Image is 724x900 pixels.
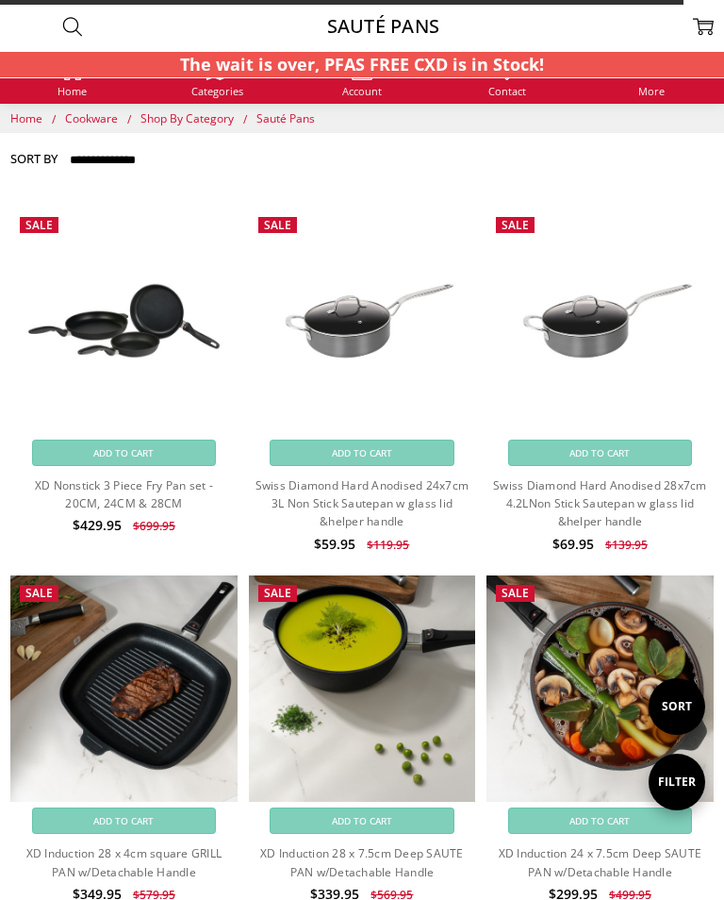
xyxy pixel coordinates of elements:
[180,52,544,77] p: The wait is over, PFAS FREE CXD is in Stock!
[10,264,238,377] img: XD Nonstick 3 Piece Fry Pan set - 20CM, 24CM & 28CM
[552,535,594,553] span: $69.95
[25,585,53,601] span: Sale
[249,245,476,397] img: Swiss Diamond Hard Anodised 24x7cm 3L Non Stick Sautepan w glass lid &helper handle
[502,217,529,233] span: Sale
[58,59,87,96] a: Home
[502,585,529,601] span: Sale
[605,537,648,553] span: $139.95
[314,535,355,553] span: $59.95
[255,477,469,529] a: Swiss Diamond Hard Anodised 24x7cm 3L Non Stick Sautepan w glass lid &helper handle
[264,217,291,233] span: Sale
[270,440,454,466] a: Add to Cart
[508,440,693,466] a: Add to Cart
[638,86,665,96] span: More
[25,217,53,233] span: Sale
[10,143,58,174] label: Sort By
[264,585,291,601] span: Sale
[486,245,714,397] img: Swiss Diamond Hard Anodised 28x7cm 4.2LNon Stick Sautepan w glass lid &helper handle
[26,845,222,879] a: XD Induction 28 x 4cm square GRILL PAN w/Detachable Handle
[270,808,454,834] a: Add to Cart
[140,110,237,126] a: Shop By Category
[486,208,714,435] a: Swiss Diamond Hard Anodised 28x7cm 4.2LNon Stick Sautepan w glass lid &helper handle
[249,208,476,435] a: Swiss Diamond Hard Anodised 24x7cm 3L Non Stick Sautepan w glass lid &helper handle
[10,110,42,126] span: Home
[73,516,122,534] span: $429.95
[508,808,693,834] a: Add to Cart
[140,110,234,126] span: Shop By Category
[133,518,175,534] span: $699.95
[493,477,707,529] a: Swiss Diamond Hard Anodised 28x7cm 4.2LNon Stick Sautepan w glass lid &helper handle
[32,808,217,834] a: Add to Cart
[65,110,118,126] span: Cookware
[10,208,238,435] a: XD Nonstick 3 Piece Fry Pan set - 20CM, 24CM & 28CM
[342,86,382,96] span: Account
[649,754,705,810] i: Filter
[65,110,121,126] a: Cookware
[486,575,714,803] img: XD Induction 24 x 7.5cm Deep SAUTE PAN w/Detachable Handle
[256,110,315,126] a: Sauté Pans
[488,86,526,96] span: Contact
[32,440,217,466] a: Add to Cart
[649,678,705,735] i: Sort
[249,575,476,803] img: XD Induction 28 x 7.5cm Deep SAUTE PAN w/Detachable Handle
[35,477,213,511] a: XD Nonstick 3 Piece Fry Pan set - 20CM, 24CM & 28CM
[191,86,243,96] span: Categories
[10,110,45,126] a: Home
[260,845,464,879] a: XD Induction 28 x 7.5cm Deep SAUTE PAN w/Detachable Handle
[499,845,702,879] a: XD Induction 24 x 7.5cm Deep SAUTE PAN w/Detachable Handle
[58,86,87,96] span: Home
[10,575,238,803] img: XD Induction 28 x 4cm square GRILL PAN w/Detachable Handle
[367,537,409,553] span: $119.95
